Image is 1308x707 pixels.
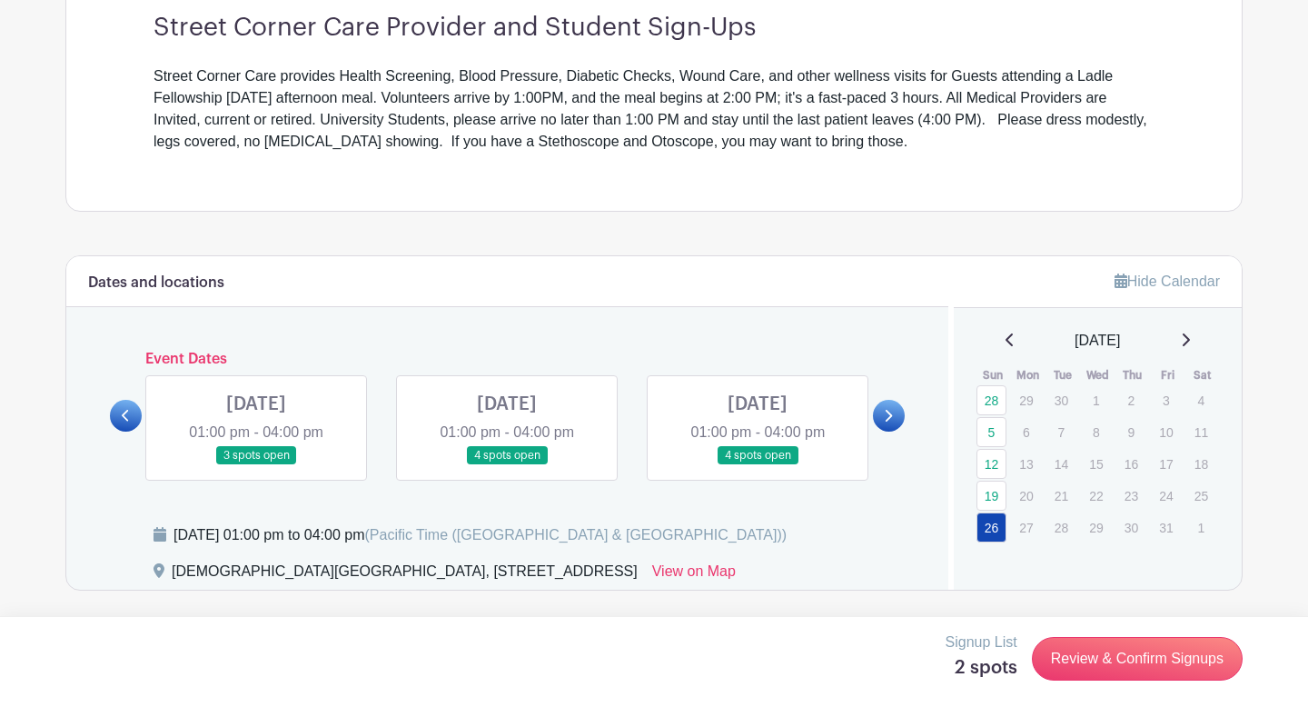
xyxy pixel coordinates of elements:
p: 28 [1046,513,1076,542]
p: 7 [1046,418,1076,446]
span: [DATE] [1075,330,1120,352]
p: 24 [1151,482,1181,510]
span: (Pacific Time ([GEOGRAPHIC_DATA] & [GEOGRAPHIC_DATA])) [364,527,787,543]
th: Thu [1115,366,1151,384]
p: 13 [1011,450,1041,478]
div: [DATE] 01:00 pm to 04:00 pm [173,524,787,546]
p: 23 [1116,482,1146,510]
h6: Event Dates [142,351,873,368]
p: 8 [1081,418,1111,446]
th: Sun [976,366,1011,384]
p: 3 [1151,386,1181,414]
p: 20 [1011,482,1041,510]
p: 25 [1186,482,1216,510]
a: 19 [976,481,1006,511]
p: 16 [1116,450,1146,478]
a: 12 [976,449,1006,479]
p: 4 [1186,386,1216,414]
p: 29 [1011,386,1041,414]
a: 5 [976,417,1006,447]
p: 1 [1081,386,1111,414]
p: 10 [1151,418,1181,446]
p: 15 [1081,450,1111,478]
h5: 2 spots [946,657,1017,679]
h3: Street Corner Care Provider and Student Sign-Ups [154,13,1154,44]
th: Wed [1080,366,1115,384]
p: 6 [1011,418,1041,446]
a: 28 [976,385,1006,415]
h6: Dates and locations [88,274,224,292]
th: Fri [1150,366,1185,384]
a: View on Map [652,561,736,590]
div: Street Corner Care provides Health Screening, Blood Pressure, Diabetic Checks, Wound Care, and ot... [154,65,1154,153]
p: 21 [1046,482,1076,510]
p: 30 [1116,513,1146,542]
p: 31 [1151,513,1181,542]
div: [DEMOGRAPHIC_DATA][GEOGRAPHIC_DATA], [STREET_ADDRESS] [172,561,638,590]
a: Review & Confirm Signups [1032,637,1243,681]
p: 14 [1046,450,1076,478]
p: 30 [1046,386,1076,414]
p: 18 [1186,450,1216,478]
p: 2 [1116,386,1146,414]
p: 9 [1116,418,1146,446]
p: Signup List [946,632,1017,653]
p: 27 [1011,513,1041,542]
p: 1 [1186,513,1216,542]
th: Tue [1045,366,1081,384]
th: Mon [1010,366,1045,384]
a: 26 [976,513,1006,543]
a: Hide Calendar [1115,274,1220,289]
p: 29 [1081,513,1111,542]
p: 22 [1081,482,1111,510]
p: 11 [1186,418,1216,446]
th: Sat [1185,366,1221,384]
p: 17 [1151,450,1181,478]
